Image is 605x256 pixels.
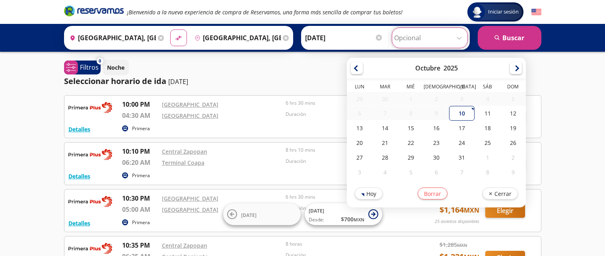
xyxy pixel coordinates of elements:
div: 27-Oct-25 [347,150,372,165]
button: 0Filtros [64,61,101,74]
span: [DATE] [241,211,257,218]
button: [DATE]Desde:$700MXN [305,203,382,225]
button: [DATE] [223,203,301,225]
div: 02-Oct-25 [424,92,449,106]
span: $ 700 [341,215,364,223]
div: 29-Oct-25 [398,150,424,165]
th: Domingo [500,83,526,92]
p: 10:00 PM [122,100,158,109]
div: 20-Oct-25 [347,135,372,150]
p: Primera [132,219,150,226]
th: Lunes [347,83,372,92]
div: 05-Oct-25 [500,92,526,106]
small: MXN [354,217,364,223]
div: 28-Oct-25 [372,150,398,165]
p: 25 asientos disponibles [435,218,479,225]
div: 15-Oct-25 [398,121,424,135]
p: 8 horas [286,240,406,248]
span: 0 [99,58,101,64]
em: ¡Bienvenido a la nueva experiencia de compra de Reservamos, una forma más sencilla de comprar tus... [127,8,403,16]
div: 29-Sep-25 [347,92,372,106]
button: Hoy [355,188,383,199]
div: 07-Oct-25 [372,106,398,120]
p: Seleccionar horario de ida [64,75,166,87]
p: Filtros [80,63,99,72]
div: 26-Oct-25 [500,135,526,150]
div: 2025 [444,64,458,72]
p: 10:35 PM [122,240,158,250]
a: [GEOGRAPHIC_DATA] [162,206,218,213]
div: 16-Oct-25 [424,121,449,135]
div: 08-Nov-25 [475,165,500,180]
div: 01-Oct-25 [398,92,424,106]
div: 11-Oct-25 [475,106,500,121]
th: Sábado [475,83,500,92]
div: 22-Oct-25 [398,135,424,150]
input: Buscar Destino [191,28,281,48]
div: 21-Oct-25 [372,135,398,150]
i: Brand Logo [64,5,124,17]
button: Detalles [68,219,90,227]
p: 10:30 PM [122,193,158,203]
div: 03-Nov-25 [347,165,372,180]
div: 19-Oct-25 [500,121,526,135]
span: [DATE] [309,207,324,214]
div: 09-Oct-25 [424,106,449,120]
div: 24-Oct-25 [449,135,475,150]
button: Cerrar [482,188,518,199]
p: Noche [107,63,125,72]
button: Elegir [485,204,525,218]
div: 25-Oct-25 [475,135,500,150]
div: 12-Oct-25 [500,106,526,121]
p: 6 hrs 30 mins [286,100,406,107]
button: Noche [103,60,129,75]
div: 04-Nov-25 [372,165,398,180]
button: English [531,7,541,17]
div: 13-Oct-25 [347,121,372,135]
div: 05-Nov-25 [398,165,424,180]
p: Duración [286,111,406,118]
small: MXN [457,242,467,248]
div: 23-Oct-25 [424,135,449,150]
a: Terminal Coapa [162,159,204,166]
div: 06-Nov-25 [424,165,449,180]
span: $ 1,285 [440,240,467,249]
img: RESERVAMOS [68,147,112,162]
span: $ 1,164 [440,204,479,216]
div: 31-Oct-25 [449,150,475,165]
div: 02-Nov-25 [500,150,526,165]
a: Brand Logo [64,5,124,19]
p: Primera [132,125,150,132]
div: 03-Oct-25 [449,92,475,106]
p: 10:10 PM [122,147,158,156]
a: [GEOGRAPHIC_DATA] [162,101,218,108]
p: Primera [132,172,150,179]
img: RESERVAMOS [68,100,112,115]
span: Iniciar sesión [485,8,522,16]
small: MXN [464,206,479,215]
img: RESERVAMOS [68,193,112,209]
th: Miércoles [398,83,424,92]
button: Borrar [418,188,447,199]
div: 18-Oct-25 [475,121,500,135]
th: Viernes [449,83,475,92]
button: Detalles [68,125,90,133]
p: 8 hrs 10 mins [286,147,406,154]
div: 30-Oct-25 [424,150,449,165]
p: 06:20 AM [122,158,158,167]
span: Desde: [309,216,324,223]
p: 6 hrs 30 mins [286,193,406,201]
div: 30-Sep-25 [372,92,398,106]
div: 17-Oct-25 [449,121,475,135]
div: 09-Nov-25 [500,165,526,180]
button: Detalles [68,172,90,180]
a: [GEOGRAPHIC_DATA] [162,112,218,119]
div: 08-Oct-25 [398,106,424,120]
a: Central Zapopan [162,148,207,155]
button: Buscar [478,26,541,50]
div: 06-Oct-25 [347,106,372,120]
div: 04-Oct-25 [475,92,500,106]
a: Central Zapopan [162,242,207,249]
div: 14-Oct-25 [372,121,398,135]
p: Duración [286,158,406,165]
